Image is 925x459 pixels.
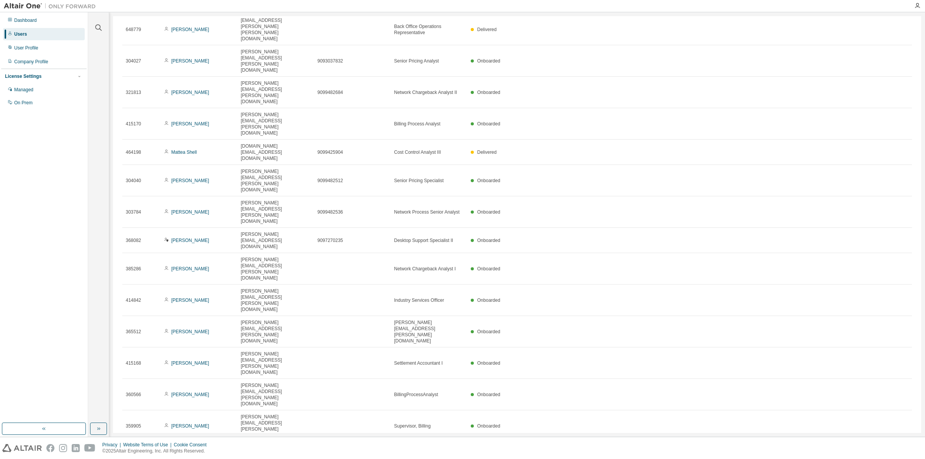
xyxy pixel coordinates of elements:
[171,298,209,303] a: [PERSON_NAME]
[174,442,211,448] div: Cookie Consent
[171,209,209,215] a: [PERSON_NAME]
[171,392,209,397] a: [PERSON_NAME]
[241,382,311,407] span: [PERSON_NAME][EMAIL_ADDRESS][PERSON_NAME][DOMAIN_NAME]
[5,73,41,79] div: License Settings
[241,351,311,375] span: [PERSON_NAME][EMAIL_ADDRESS][PERSON_NAME][DOMAIN_NAME]
[394,89,457,95] span: Network Chargeback Analyst II
[241,168,311,193] span: [PERSON_NAME][EMAIL_ADDRESS][PERSON_NAME][DOMAIN_NAME]
[241,414,311,438] span: [PERSON_NAME][EMAIL_ADDRESS][PERSON_NAME][DOMAIN_NAME]
[241,112,311,136] span: [PERSON_NAME][EMAIL_ADDRESS][PERSON_NAME][DOMAIN_NAME]
[171,423,209,429] a: [PERSON_NAME]
[4,2,100,10] img: Altair One
[102,442,123,448] div: Privacy
[317,89,343,95] span: 9099482684
[126,360,141,366] span: 415168
[84,444,95,452] img: youtube.svg
[241,257,311,281] span: [PERSON_NAME][EMAIL_ADDRESS][PERSON_NAME][DOMAIN_NAME]
[72,444,80,452] img: linkedin.svg
[477,27,497,32] span: Delivered
[126,149,141,155] span: 464198
[171,150,197,155] a: Mattea Shell
[171,329,209,334] a: [PERSON_NAME]
[126,58,141,64] span: 304027
[477,178,500,183] span: Onboarded
[126,297,141,303] span: 414842
[477,423,500,429] span: Onboarded
[241,288,311,313] span: [PERSON_NAME][EMAIL_ADDRESS][PERSON_NAME][DOMAIN_NAME]
[317,178,343,184] span: 9099482512
[126,89,141,95] span: 321813
[317,237,343,243] span: 9097270235
[171,360,209,366] a: [PERSON_NAME]
[317,209,343,215] span: 9099482536
[394,121,440,127] span: Billing Process Analyst
[14,45,38,51] div: User Profile
[477,392,500,397] span: Onboarded
[241,17,311,42] span: [EMAIL_ADDRESS][PERSON_NAME][PERSON_NAME][DOMAIN_NAME]
[126,178,141,184] span: 304040
[394,237,453,243] span: Desktop Support Specialist II
[171,266,209,271] a: [PERSON_NAME]
[477,209,500,215] span: Onboarded
[477,360,500,366] span: Onboarded
[14,59,48,65] div: Company Profile
[394,209,460,215] span: Network Process Senior Analyst
[14,31,27,37] div: Users
[477,58,500,64] span: Onboarded
[171,238,209,243] a: [PERSON_NAME]
[59,444,67,452] img: instagram.svg
[241,200,311,224] span: [PERSON_NAME][EMAIL_ADDRESS][PERSON_NAME][DOMAIN_NAME]
[241,80,311,105] span: [PERSON_NAME][EMAIL_ADDRESS][PERSON_NAME][DOMAIN_NAME]
[126,121,141,127] span: 415170
[394,297,444,303] span: Industry Services Officer
[126,237,141,243] span: 368082
[126,209,141,215] span: 303784
[394,23,464,36] span: Back Office Operations Representative
[14,100,33,106] div: On Prem
[477,266,500,271] span: Onboarded
[394,392,438,398] span: BillingProcessAnalyst
[477,298,500,303] span: Onboarded
[123,442,174,448] div: Website Terms of Use
[477,329,500,334] span: Onboarded
[477,121,500,127] span: Onboarded
[241,319,311,344] span: [PERSON_NAME][EMAIL_ADDRESS][PERSON_NAME][DOMAIN_NAME]
[126,266,141,272] span: 385286
[102,448,211,454] p: © 2025 Altair Engineering, Inc. All Rights Reserved.
[394,423,430,429] span: Supervisor, Billing
[171,121,209,127] a: [PERSON_NAME]
[477,150,497,155] span: Delivered
[171,27,209,32] a: [PERSON_NAME]
[394,360,443,366] span: Settlement Accountant I
[241,143,311,161] span: [DOMAIN_NAME][EMAIL_ADDRESS][DOMAIN_NAME]
[126,329,141,335] span: 365512
[241,49,311,73] span: [PERSON_NAME][EMAIL_ADDRESS][PERSON_NAME][DOMAIN_NAME]
[2,444,42,452] img: altair_logo.svg
[394,149,441,155] span: Cost Control Analyst III
[394,266,456,272] span: Network Chargeback Analyst I
[14,17,37,23] div: Dashboard
[171,178,209,183] a: [PERSON_NAME]
[14,87,33,93] div: Managed
[317,58,343,64] span: 9093037832
[394,178,444,184] span: Senior Pricing Specialist
[171,58,209,64] a: [PERSON_NAME]
[171,90,209,95] a: [PERSON_NAME]
[241,231,311,250] span: [PERSON_NAME][EMAIL_ADDRESS][DOMAIN_NAME]
[126,26,141,33] span: 648779
[46,444,54,452] img: facebook.svg
[317,149,343,155] span: 9099425904
[394,319,464,344] span: [PERSON_NAME][EMAIL_ADDRESS][PERSON_NAME][DOMAIN_NAME]
[394,58,439,64] span: Senior Pricing Analyst
[126,423,141,429] span: 359905
[477,238,500,243] span: Onboarded
[477,90,500,95] span: Onboarded
[126,392,141,398] span: 360566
